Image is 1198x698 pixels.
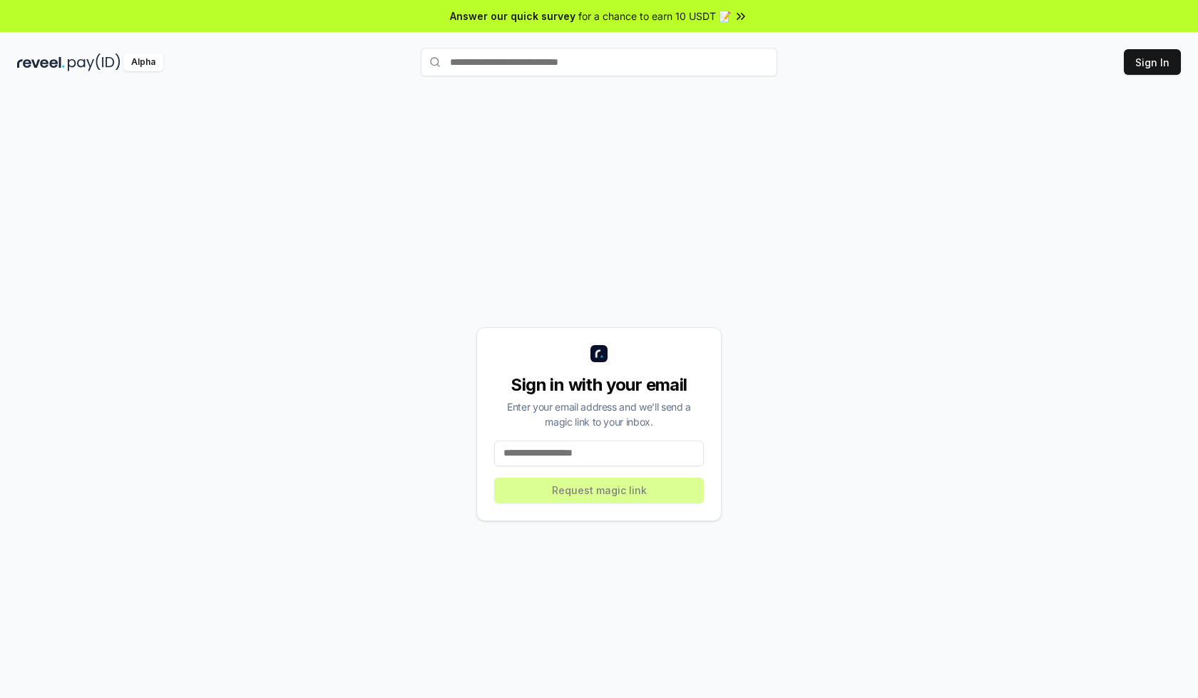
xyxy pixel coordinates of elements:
[450,9,575,24] span: Answer our quick survey
[578,9,731,24] span: for a chance to earn 10 USDT 📝
[123,53,163,71] div: Alpha
[590,345,608,362] img: logo_small
[68,53,121,71] img: pay_id
[1124,49,1181,75] button: Sign In
[494,399,704,429] div: Enter your email address and we’ll send a magic link to your inbox.
[17,53,65,71] img: reveel_dark
[494,374,704,396] div: Sign in with your email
